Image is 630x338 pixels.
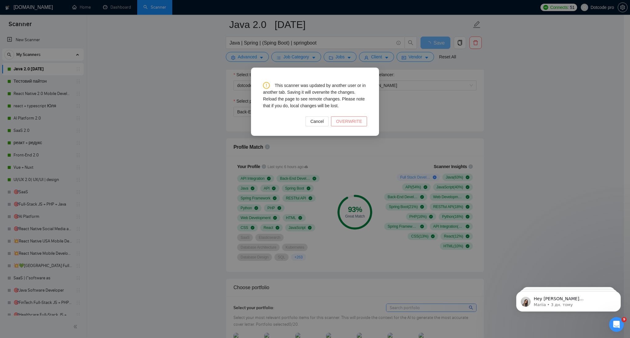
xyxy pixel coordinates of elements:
[507,278,630,321] iframe: Intercom notifications повідомлення
[622,317,627,322] span: 9
[263,82,270,89] span: exclamation-circle
[310,118,324,125] span: Cancel
[609,317,624,332] iframe: Intercom live chat
[263,82,367,109] div: This scanner was updated by another user or in another tab. Saving it will overwrite the changes....
[331,116,367,126] button: OVERWRITE
[336,118,362,125] span: OVERWRITE
[305,116,329,126] button: Cancel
